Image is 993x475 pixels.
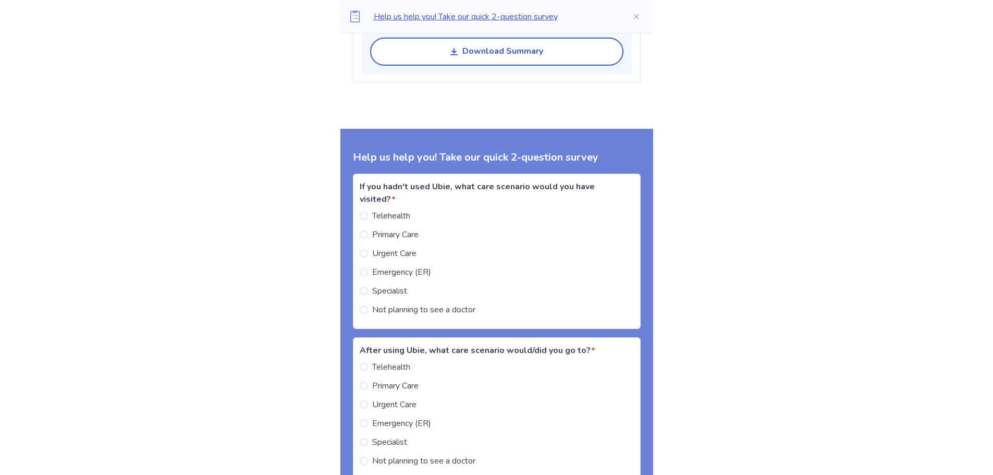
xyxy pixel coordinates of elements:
[372,228,419,241] span: Primary Care
[372,436,407,448] span: Specialist
[372,361,410,373] span: Telehealth
[374,10,616,23] p: Help us help you! Take our quick 2-question survey
[372,303,475,316] span: Not planning to see a doctor
[372,455,475,467] span: Not planning to see a doctor
[372,247,416,260] span: Urgent Care
[360,344,628,357] label: After using Ubie, what care scenario would/did you go to?
[372,285,407,297] span: Specialist
[372,210,410,222] span: Telehealth
[372,398,416,411] span: Urgent Care
[372,380,419,392] span: Primary Care
[370,38,623,66] button: Download Summary
[372,266,431,278] span: Emergency (ER)
[462,46,543,56] div: Download Summary
[353,150,641,165] p: Help us help you! Take our quick 2-question survey
[360,180,628,205] label: If you hadn't used Ubie, what care scenario would you have visited?
[372,417,431,430] span: Emergency (ER)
